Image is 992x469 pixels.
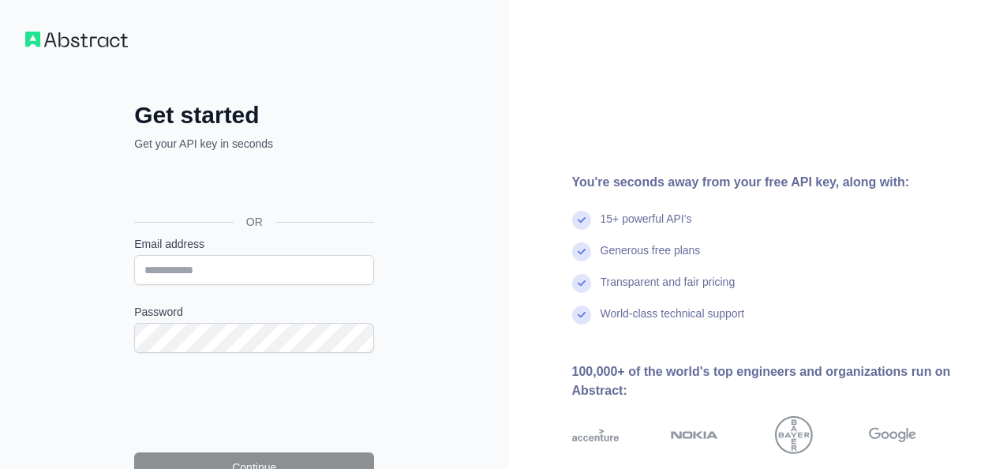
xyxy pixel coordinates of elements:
[601,274,736,306] div: Transparent and fair pricing
[234,214,275,230] span: OR
[134,101,374,129] h2: Get started
[572,306,591,325] img: check mark
[134,236,374,252] label: Email address
[572,362,968,400] div: 100,000+ of the world's top engineers and organizations run on Abstract:
[601,211,692,242] div: 15+ powerful API's
[25,32,128,47] img: Workflow
[126,169,379,204] iframe: Tombol Login dengan Google
[775,416,813,454] img: bayer
[601,242,701,274] div: Generous free plans
[572,211,591,230] img: check mark
[869,416,916,454] img: google
[134,136,374,152] p: Get your API key in seconds
[572,242,591,261] img: check mark
[572,173,968,192] div: You're seconds away from your free API key, along with:
[134,304,374,320] label: Password
[134,372,374,433] iframe: reCAPTCHA
[572,274,591,293] img: check mark
[671,416,718,454] img: nokia
[572,416,620,454] img: accenture
[601,306,745,337] div: World-class technical support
